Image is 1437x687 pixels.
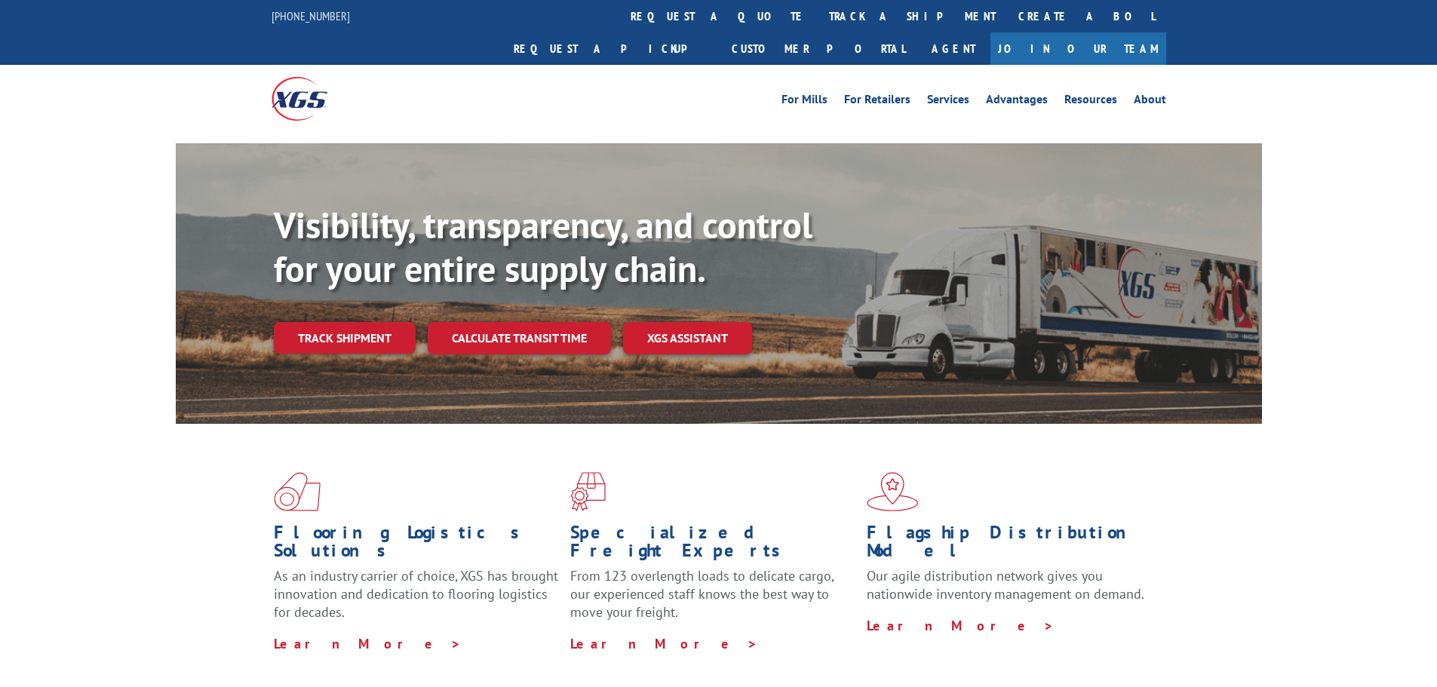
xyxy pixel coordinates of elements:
a: [PHONE_NUMBER] [272,8,350,23]
a: Learn More > [570,635,758,652]
img: xgs-icon-total-supply-chain-intelligence-red [274,472,321,511]
a: Learn More > [274,635,462,652]
h1: Flooring Logistics Solutions [274,523,559,567]
a: Agent [917,32,990,65]
a: Advantages [986,94,1048,110]
a: For Retailers [844,94,910,110]
a: Track shipment [274,322,416,354]
a: Calculate transit time [428,322,611,354]
a: XGS ASSISTANT [623,322,752,354]
a: Request a pickup [502,32,720,65]
a: About [1134,94,1166,110]
span: Our agile distribution network gives you nationwide inventory management on demand. [867,567,1144,603]
a: Services [927,94,969,110]
b: Visibility, transparency, and control for your entire supply chain. [274,201,812,292]
a: Resources [1064,94,1117,110]
a: Customer Portal [720,32,917,65]
p: From 123 overlength loads to delicate cargo, our experienced staff knows the best way to move you... [570,567,855,634]
a: Learn More > [867,617,1055,634]
h1: Specialized Freight Experts [570,523,855,567]
h1: Flagship Distribution Model [867,523,1152,567]
a: Join Our Team [990,32,1166,65]
img: xgs-icon-flagship-distribution-model-red [867,472,919,511]
img: xgs-icon-focused-on-flooring-red [570,472,606,511]
span: As an industry carrier of choice, XGS has brought innovation and dedication to flooring logistics... [274,567,558,621]
a: For Mills [781,94,828,110]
